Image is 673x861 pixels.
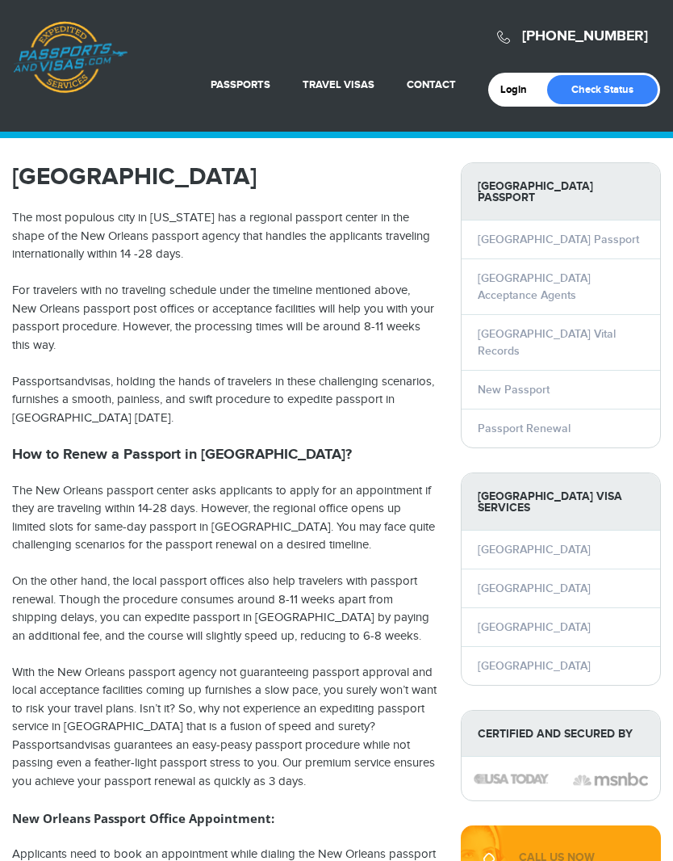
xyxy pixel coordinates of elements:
img: image description [474,774,549,784]
a: [GEOGRAPHIC_DATA] Passport [478,233,639,246]
p: For travelers with no traveling schedule under the timeline mentioned above, New Orleans passport... [12,282,437,355]
strong: [GEOGRAPHIC_DATA] Passport [462,163,660,220]
strong: New Orleans Passport Office Appointment: [12,810,274,826]
h1: [GEOGRAPHIC_DATA] [12,162,437,191]
p: The most populous city in [US_STATE] has a regional passport center in the shape of the New Orlea... [12,209,437,264]
img: image description [573,771,648,787]
p: On the other hand, the local passport offices also help travelers with passport renewal. Though t... [12,573,437,645]
a: New Passport [478,383,550,397]
a: Login [500,83,538,96]
a: [GEOGRAPHIC_DATA] [478,620,591,634]
a: [GEOGRAPHIC_DATA] [478,582,591,595]
p: The New Orleans passport center asks applicants to apply for an appointment if they are traveling... [12,482,437,555]
strong: Certified and Secured by [462,711,660,757]
a: [GEOGRAPHIC_DATA] Vital Records [478,327,616,358]
a: [GEOGRAPHIC_DATA] Acceptance Agents [478,271,591,302]
a: Check Status [547,75,658,104]
a: Passports & [DOMAIN_NAME] [13,21,127,94]
a: Contact [407,78,456,91]
p: Passportsandvisas, holding the hands of travelers in these challenging scenarios, furnishes a smo... [12,373,437,428]
a: [GEOGRAPHIC_DATA] [478,543,591,556]
a: [PHONE_NUMBER] [522,27,648,45]
a: Passports [211,78,270,91]
a: Passport Renewal [478,422,571,435]
strong: How to Renew a Passport in [GEOGRAPHIC_DATA]? [12,446,352,464]
p: With the New Orleans passport agency not guaranteeing passport approval and local acceptance faci... [12,664,437,792]
a: [GEOGRAPHIC_DATA] [478,659,591,673]
a: Travel Visas [303,78,374,91]
strong: [GEOGRAPHIC_DATA] Visa Services [462,473,660,531]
